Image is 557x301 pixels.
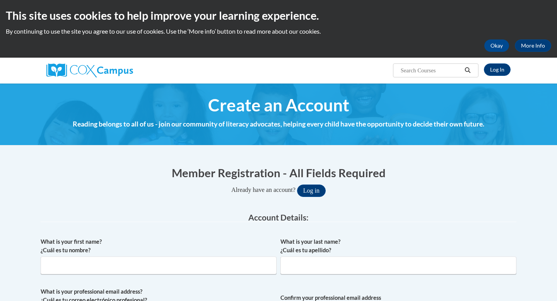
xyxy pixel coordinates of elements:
[515,39,551,52] a: More Info
[297,185,326,197] button: Log in
[484,39,509,52] button: Okay
[248,212,309,222] span: Account Details:
[280,238,516,255] label: What is your last name? ¿Cuál es tu apellido?
[41,257,277,274] input: Metadata input
[41,119,516,129] h4: Reading belongs to all of us - join our community of literacy advocates, helping every child have...
[6,27,551,36] p: By continuing to use the site you agree to our use of cookies. Use the ‘More info’ button to read...
[41,165,516,181] h1: Member Registration - All Fields Required
[462,66,473,75] button: Search
[208,95,349,115] span: Create an Account
[484,63,511,76] a: Log In
[46,63,133,77] img: Cox Campus
[231,186,296,193] span: Already have an account?
[6,8,551,23] h2: This site uses cookies to help improve your learning experience.
[280,257,516,274] input: Metadata input
[400,66,462,75] input: Search Courses
[41,238,277,255] label: What is your first name? ¿Cuál es tu nombre?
